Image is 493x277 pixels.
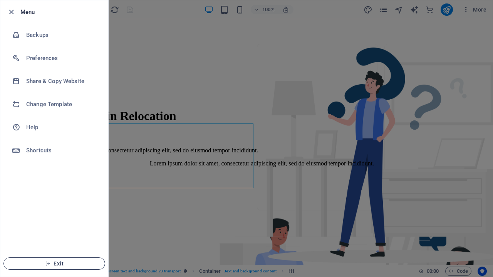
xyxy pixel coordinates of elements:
h6: Share & Copy Website [26,77,97,86]
h6: Menu [20,7,102,17]
button: Exit [3,257,105,270]
span: Exit [10,260,99,267]
h6: Help [26,123,97,132]
a: Skip to main content [3,3,54,10]
h6: Backups [26,30,97,40]
h6: Preferences [26,53,97,63]
h6: Shortcuts [26,146,97,155]
h6: Change Template [26,100,97,109]
a: Help [0,116,108,139]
